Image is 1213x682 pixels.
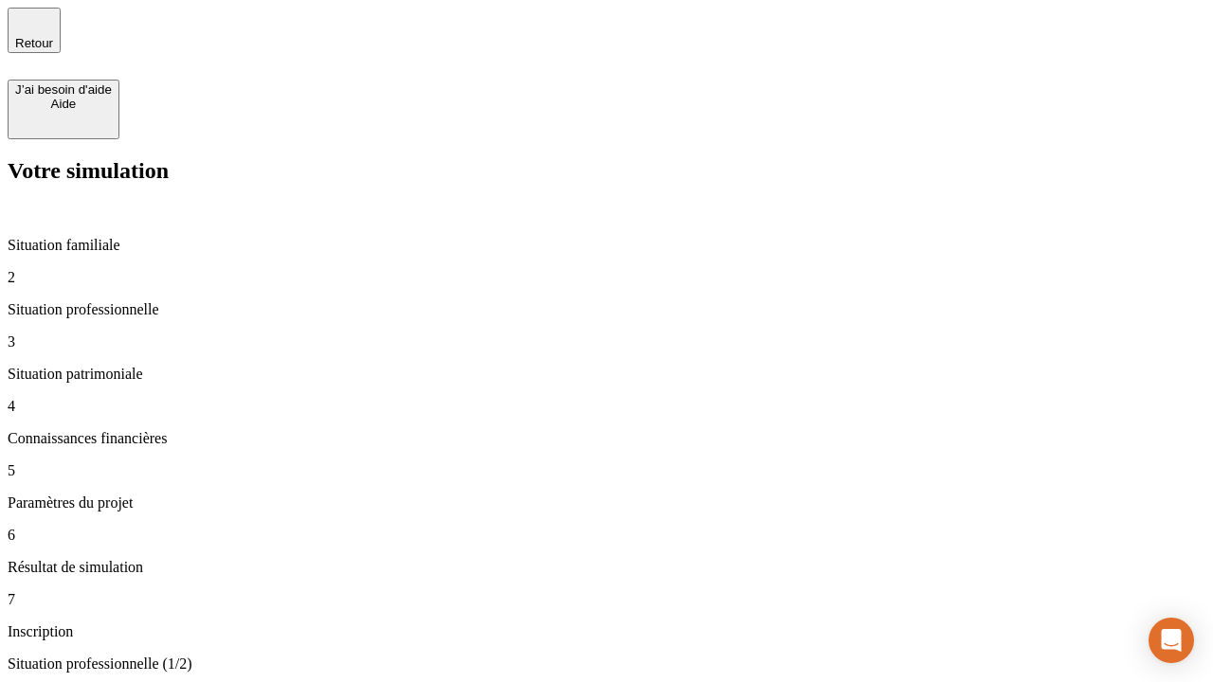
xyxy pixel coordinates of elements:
p: 7 [8,591,1205,608]
div: J’ai besoin d'aide [15,82,112,97]
p: Situation familiale [8,237,1205,254]
p: Inscription [8,623,1205,640]
p: 4 [8,398,1205,415]
h2: Votre simulation [8,158,1205,184]
p: Situation professionnelle (1/2) [8,655,1205,673]
div: Aide [15,97,112,111]
p: Résultat de simulation [8,559,1205,576]
p: 5 [8,462,1205,479]
p: Situation professionnelle [8,301,1205,318]
p: Situation patrimoniale [8,366,1205,383]
p: 6 [8,527,1205,544]
p: 2 [8,269,1205,286]
p: 3 [8,333,1205,350]
p: Paramètres du projet [8,494,1205,511]
button: J’ai besoin d'aideAide [8,80,119,139]
div: Open Intercom Messenger [1149,618,1194,663]
p: Connaissances financières [8,430,1205,447]
button: Retour [8,8,61,53]
span: Retour [15,36,53,50]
